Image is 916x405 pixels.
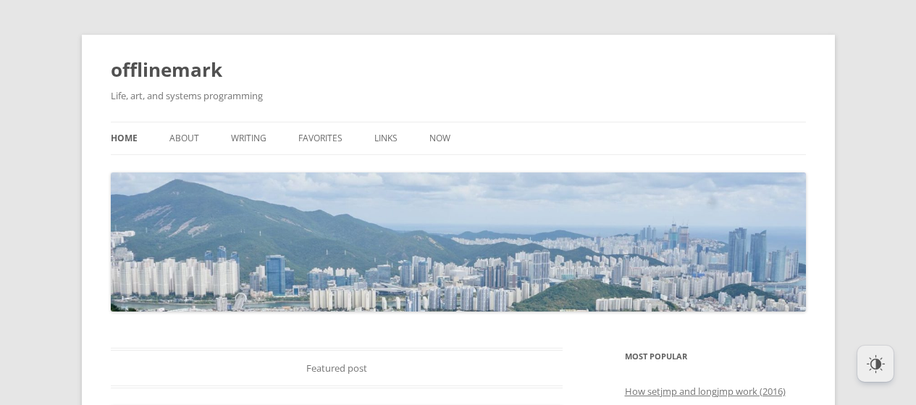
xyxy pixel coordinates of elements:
[374,122,398,154] a: Links
[298,122,343,154] a: Favorites
[111,348,563,388] div: Featured post
[111,172,806,311] img: offlinemark
[111,87,806,104] h2: Life, art, and systems programming
[625,385,786,398] a: How setjmp and longjmp work (2016)
[429,122,450,154] a: Now
[111,52,222,87] a: offlinemark
[169,122,199,154] a: About
[231,122,266,154] a: Writing
[625,348,806,365] h3: Most Popular
[111,122,138,154] a: Home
